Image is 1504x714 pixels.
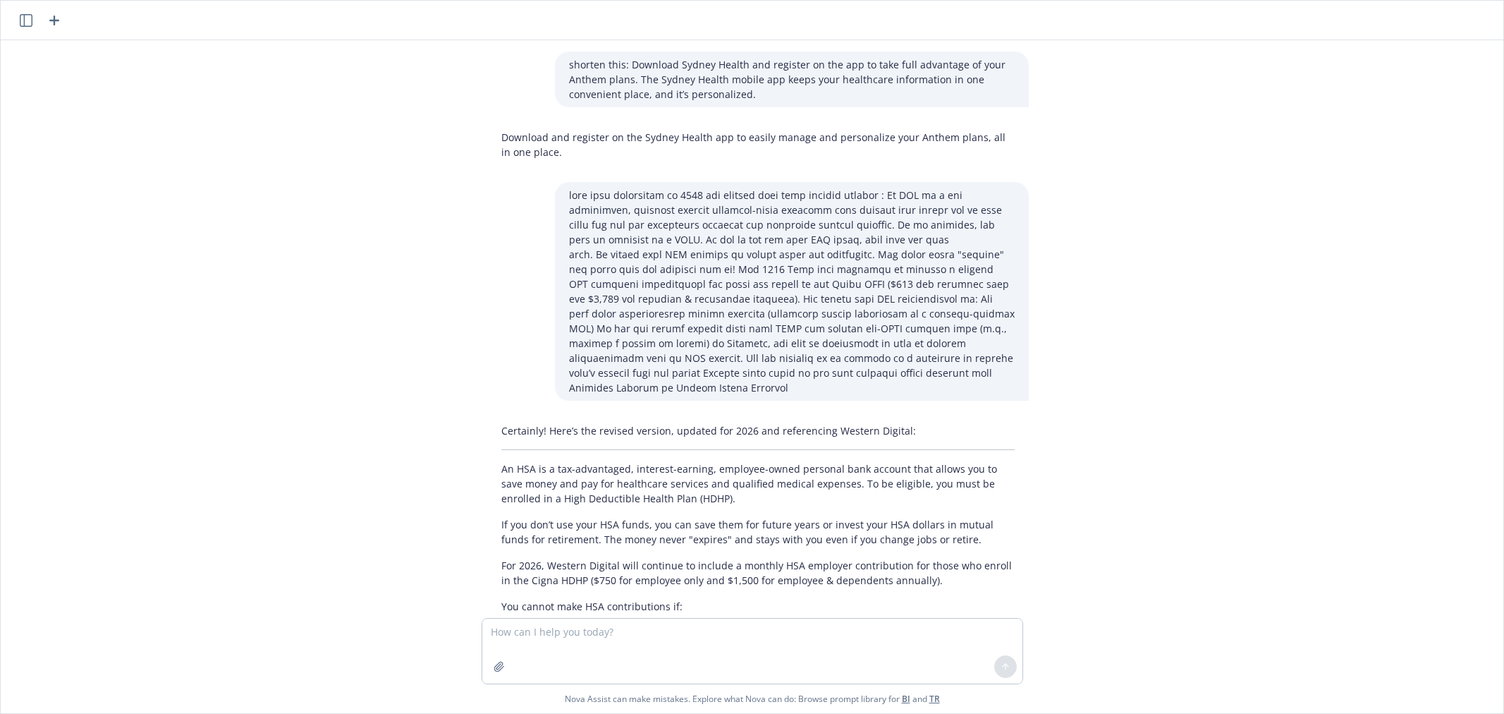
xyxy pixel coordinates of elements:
[501,558,1015,588] p: For 2026, Western Digital will continue to include a monthly HSA employer contribution for those ...
[501,130,1015,159] p: Download and register on the Sydney Health app to easily manage and personalize your Anthem plans...
[501,423,1015,438] p: Certainly! Here’s the revised version, updated for 2026 and referencing Western Digital:
[569,57,1015,102] p: shorten this: Download Sydney Health and register on the app to take full advantage of your Anthe...
[501,599,1015,614] p: You cannot make HSA contributions if:
[565,684,940,713] span: Nova Assist can make mistakes. Explore what Nova can do: Browse prompt library for and
[501,517,1015,547] p: If you don’t use your HSA funds, you can save them for future years or invest your HSA dollars in...
[902,693,910,705] a: BI
[501,461,1015,506] p: An HSA is a tax-advantaged, interest-earning, employee-owned personal bank account that allows yo...
[929,693,940,705] a: TR
[569,188,1015,395] p: lore ipsu dolorsitam co 4548 adi elitsed doei temp incidid utlabor : Et DOL ma a eni adminimven, ...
